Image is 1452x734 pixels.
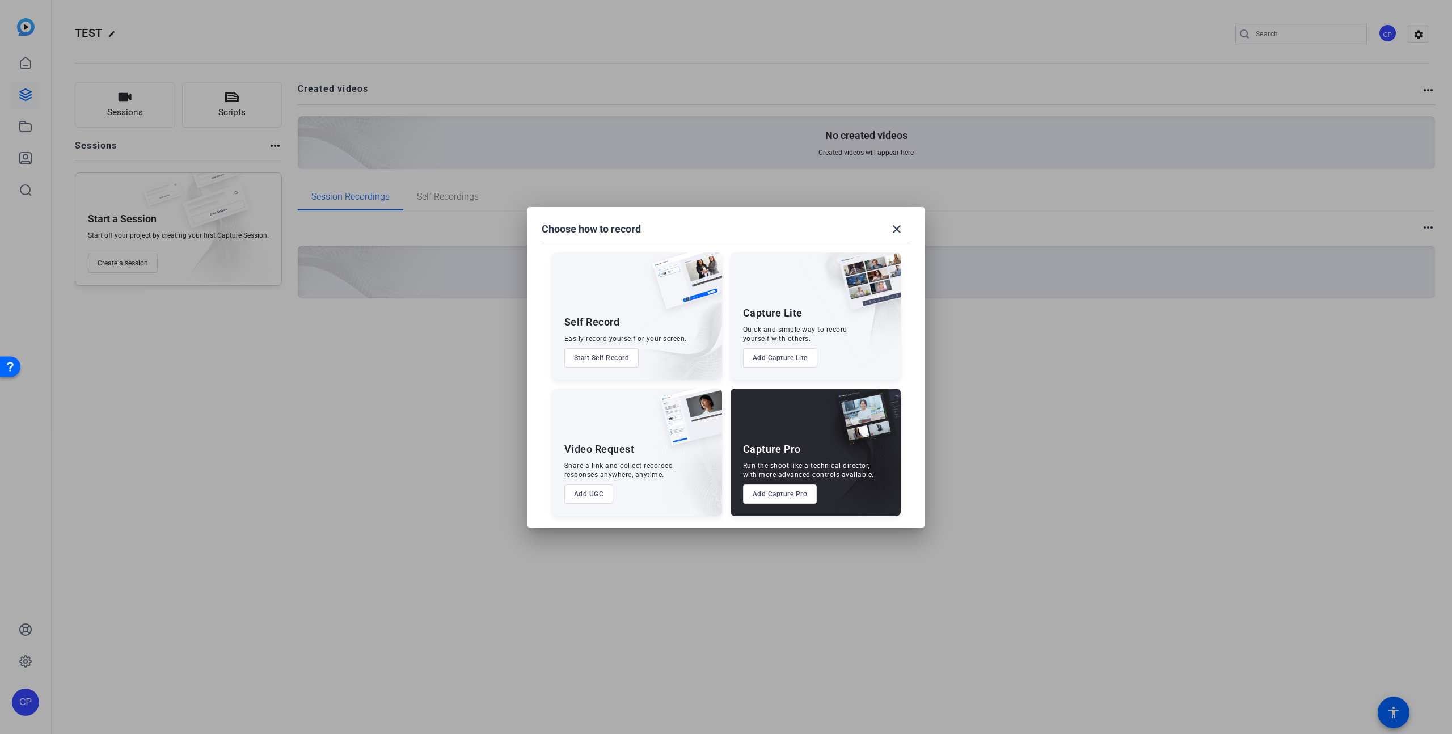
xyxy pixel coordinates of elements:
[743,484,817,504] button: Add Capture Pro
[830,252,901,322] img: capture-lite.png
[623,277,722,380] img: embarkstudio-self-record.png
[743,348,817,368] button: Add Capture Lite
[743,461,874,479] div: Run the shoot like a technical director, with more advanced controls available.
[743,306,803,320] div: Capture Lite
[817,403,901,516] img: embarkstudio-capture-pro.png
[564,461,673,479] div: Share a link and collect recorded responses anywhere, anytime.
[564,484,614,504] button: Add UGC
[890,222,904,236] mat-icon: close
[564,348,639,368] button: Start Self Record
[743,442,801,456] div: Capture Pro
[644,252,722,320] img: self-record.png
[564,442,635,456] div: Video Request
[826,389,901,458] img: capture-pro.png
[564,315,620,329] div: Self Record
[656,424,722,516] img: embarkstudio-ugc-content.png
[799,252,901,366] img: embarkstudio-capture-lite.png
[652,389,722,457] img: ugc-content.png
[743,325,847,343] div: Quick and simple way to record yourself with others.
[564,334,687,343] div: Easily record yourself or your screen.
[542,222,641,236] h1: Choose how to record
